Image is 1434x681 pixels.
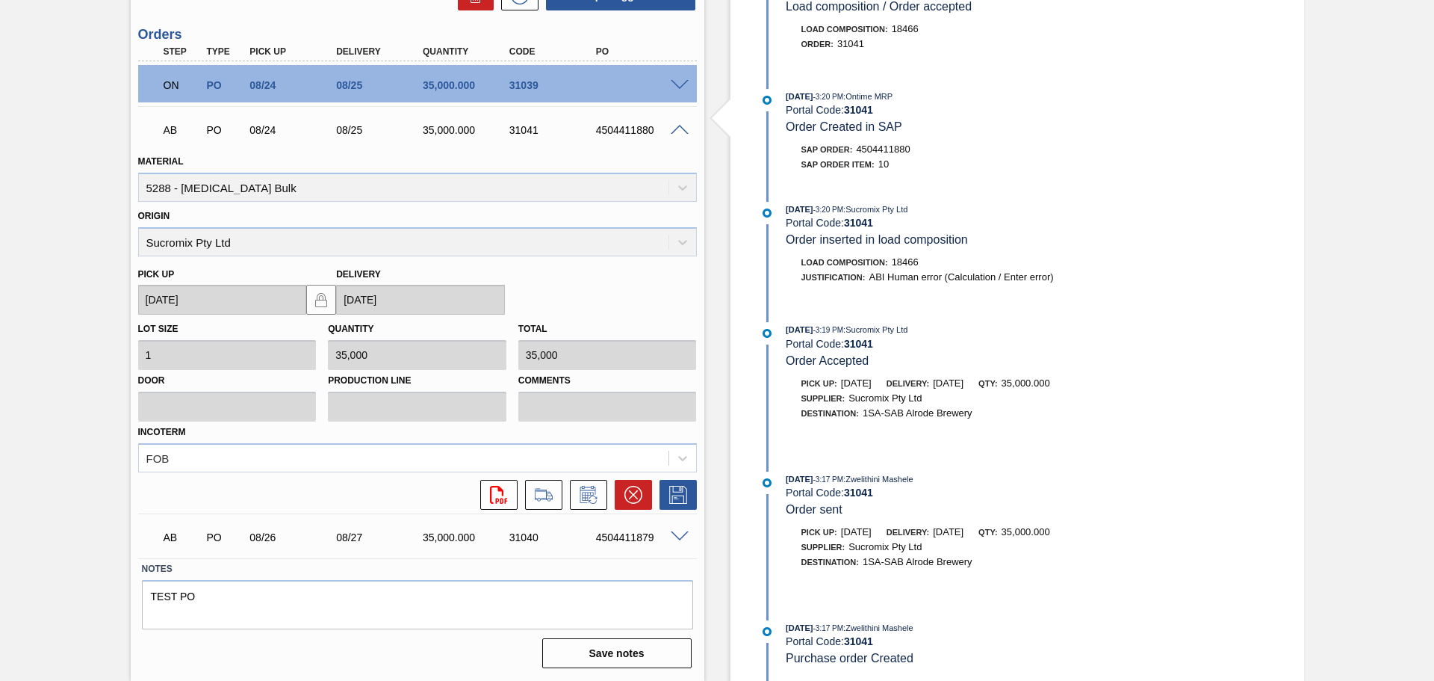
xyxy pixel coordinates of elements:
[419,46,516,57] div: Quantity
[763,329,772,338] img: atual
[869,271,1053,283] span: ABI Human error (Calculation / Enter error)
[843,92,893,101] span: : Ontime MRP
[160,114,205,147] div: Awaiting Billing
[160,69,205,102] div: Negotiating Order
[844,104,873,116] strong: 31041
[848,541,922,552] span: Sucromix Pty Ltd
[164,531,201,543] p: AB
[607,480,652,510] div: Cancel Order
[506,124,603,136] div: 31041
[506,79,603,91] div: 31039
[801,394,845,403] span: Supplier:
[887,379,929,388] span: Delivery:
[306,285,336,315] button: locked
[786,217,1140,229] div: Portal Code:
[843,475,913,484] span: : Zwelithini Mashele
[332,531,429,543] div: 08/27/2025
[863,556,972,567] span: 1SA-SAB Alrode Brewery
[246,79,343,91] div: 08/24/2025
[332,79,429,91] div: 08/25/2025
[138,269,175,280] label: Pick up
[312,291,330,309] img: locked
[801,558,859,567] span: Destination:
[933,526,963,537] span: [DATE]
[813,326,844,334] span: - 3:19 PM
[978,379,997,388] span: Qty:
[336,269,381,280] label: Delivery
[801,273,866,282] span: Justification:
[142,558,693,580] label: Notes
[841,378,872,389] span: [DATE]
[506,46,603,57] div: Code
[786,503,842,516] span: Order sent
[518,324,547,334] label: Total
[763,209,772,218] img: atual
[138,427,186,437] label: Incoterm
[856,144,910,155] span: 4504411880
[138,156,184,167] label: Material
[848,392,922,404] span: Sucromix Pty Ltd
[892,23,919,34] span: 18466
[336,285,505,315] input: mm/dd/yyyy
[1002,526,1050,537] span: 35,000.000
[801,528,837,537] span: Pick up:
[887,528,929,537] span: Delivery:
[164,79,201,91] p: ON
[786,475,813,484] span: [DATE]
[160,46,205,57] div: Step
[813,624,844,632] span: - 3:17 PM
[786,92,813,101] span: [DATE]
[801,40,834,49] span: Order :
[419,531,516,543] div: 35,000.000
[332,124,429,136] div: 08/25/2025
[138,285,307,315] input: mm/dd/yyyy
[801,145,853,154] span: SAP Order:
[786,487,1140,499] div: Portal Code:
[138,370,317,392] label: Door
[138,27,697,43] h3: Orders
[419,124,516,136] div: 35,000.000
[786,354,869,367] span: Order Accepted
[592,46,689,57] div: PO
[801,160,875,169] span: SAP Order Item:
[878,158,889,170] span: 10
[844,635,873,647] strong: 31041
[801,409,859,418] span: Destination:
[202,46,247,57] div: Type
[843,325,907,334] span: : Sucromix Pty Ltd
[246,124,343,136] div: 08/24/2025
[843,205,907,214] span: : Sucromix Pty Ltd
[813,475,844,484] span: - 3:17 PM
[813,93,844,101] span: - 3:20 PM
[841,526,872,537] span: [DATE]
[892,256,919,268] span: 18466
[652,480,697,510] div: Save Order
[763,478,772,487] img: atual
[562,480,607,510] div: Inform order change
[164,124,201,136] p: AB
[863,407,972,419] span: 1SA-SAB Alrode Brewery
[202,79,247,91] div: Purchase order
[138,324,179,334] label: Lot size
[592,124,689,136] div: 4504411880
[801,25,888,34] span: Load Composition :
[419,79,516,91] div: 35,000.000
[786,233,968,246] span: Order inserted in load composition
[328,370,506,392] label: Production Line
[473,480,518,510] div: Open PDF file
[844,487,873,499] strong: 31041
[763,96,772,105] img: atual
[933,378,963,389] span: [DATE]
[786,104,1140,116] div: Portal Code:
[142,580,693,629] textarea: TEST PO
[843,623,913,632] span: : Zwelithini Mashele
[786,325,813,334] span: [DATE]
[202,124,247,136] div: Purchase order
[786,652,913,665] span: Purchase order Created
[246,531,343,543] div: 08/26/2025
[844,217,873,229] strong: 31041
[1002,378,1050,389] span: 35,000.000
[801,258,888,267] span: Load Composition :
[518,370,697,392] label: Comments
[246,46,343,57] div: Pick up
